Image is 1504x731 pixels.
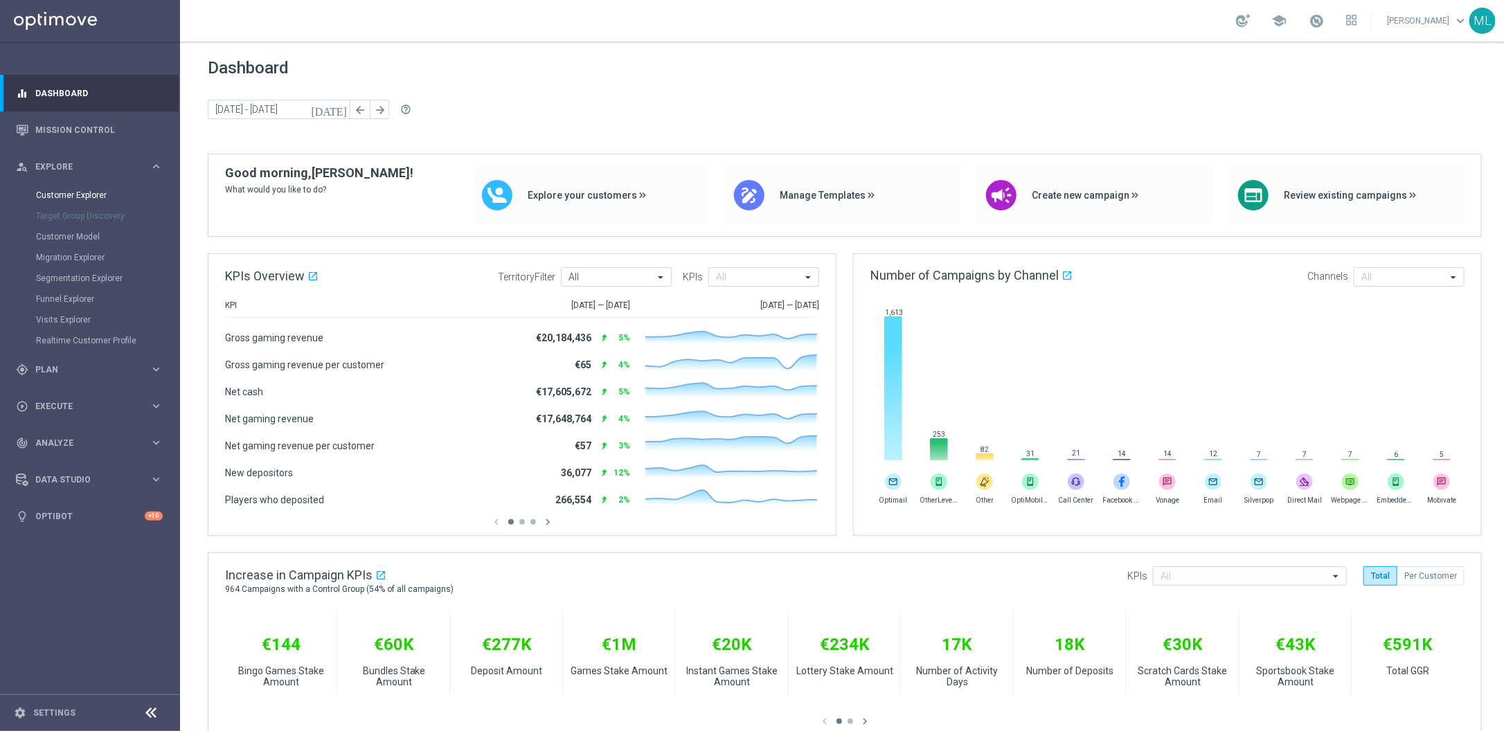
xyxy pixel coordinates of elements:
button: Data Studio keyboard_arrow_right [15,474,163,485]
a: [PERSON_NAME]keyboard_arrow_down [1386,10,1469,31]
i: track_changes [16,437,28,449]
i: equalizer [16,87,28,100]
div: Customer Explorer [36,185,179,206]
button: play_circle_outline Execute keyboard_arrow_right [15,401,163,412]
div: Target Group Discovery [36,206,179,226]
a: Mission Control [35,111,163,148]
div: Data Studio [16,473,150,486]
span: Explore [35,163,150,171]
span: Execute [35,402,150,410]
div: Explore [16,161,150,173]
i: keyboard_arrow_right [150,436,163,449]
div: ML [1469,8,1496,34]
i: keyboard_arrow_right [150,363,163,376]
a: Migration Explorer [36,252,144,263]
a: Segmentation Explorer [36,273,144,284]
a: Visits Explorer [36,314,144,325]
i: keyboard_arrow_right [150,399,163,413]
div: Execute [16,400,150,413]
i: lightbulb [16,510,28,523]
a: Settings [33,709,75,717]
i: keyboard_arrow_right [150,160,163,173]
div: Analyze [16,437,150,449]
a: Funnel Explorer [36,294,144,305]
div: Mission Control [16,111,163,148]
div: Realtime Customer Profile [36,330,179,351]
div: Visits Explorer [36,309,179,330]
div: Optibot [16,498,163,534]
a: Optibot [35,498,145,534]
i: settings [14,707,26,719]
a: Dashboard [35,75,163,111]
span: school [1271,13,1287,28]
span: Data Studio [35,476,150,484]
span: keyboard_arrow_down [1453,13,1468,28]
div: Migration Explorer [36,247,179,268]
i: gps_fixed [16,363,28,376]
i: person_search [16,161,28,173]
div: Dashboard [16,75,163,111]
button: track_changes Analyze keyboard_arrow_right [15,437,163,449]
span: Analyze [35,439,150,447]
button: Mission Control [15,125,163,136]
span: Plan [35,365,150,374]
div: Plan [16,363,150,376]
div: Customer Model [36,226,179,247]
button: lightbulb Optibot +10 [15,511,163,522]
div: Funnel Explorer [36,289,179,309]
i: play_circle_outline [16,400,28,413]
a: Realtime Customer Profile [36,335,144,346]
div: +10 [145,512,163,521]
i: keyboard_arrow_right [150,473,163,486]
div: Segmentation Explorer [36,268,179,289]
button: person_search Explore keyboard_arrow_right [15,161,163,172]
a: Customer Model [36,231,144,242]
button: equalizer Dashboard [15,88,163,99]
a: Customer Explorer [36,190,144,201]
button: gps_fixed Plan keyboard_arrow_right [15,364,163,375]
